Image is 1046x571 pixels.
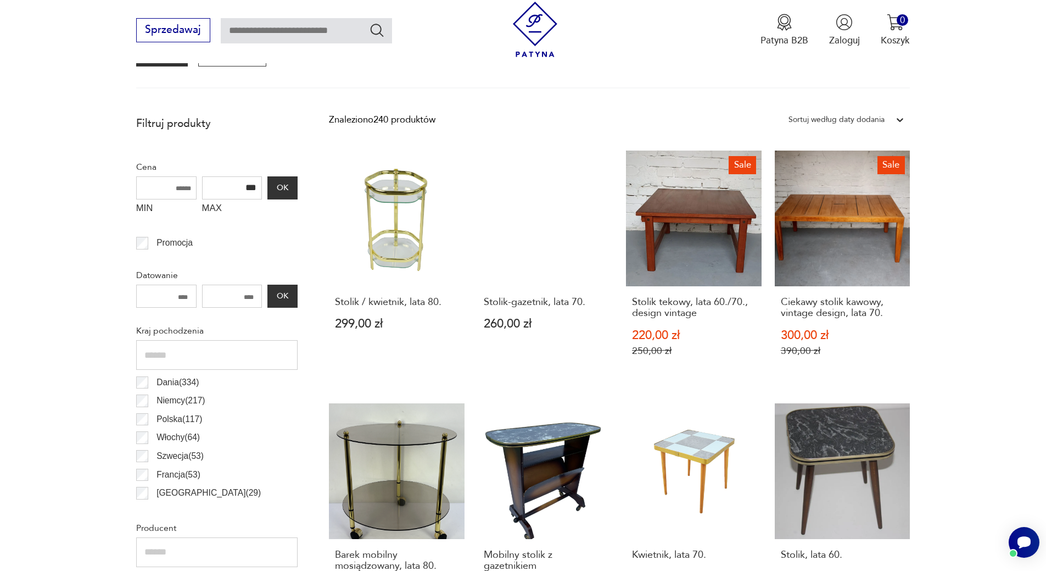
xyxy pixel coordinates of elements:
[136,268,298,282] p: Datowanie
[478,151,613,382] a: Stolik-gazetnik, lata 70.Stolik-gazetnik, lata 70.260,00 zł
[776,14,793,31] img: Ikona medalu
[760,34,808,47] p: Patyna B2B
[136,117,298,131] p: Filtruj produkty
[202,199,262,220] label: MAX
[626,151,762,382] a: SaleStolik tekowy, lata 60./70., design vintageStolik tekowy, lata 60./70., design vintage220,00 ...
[829,14,860,47] button: Zaloguj
[136,521,298,535] p: Producent
[781,297,904,319] h3: Ciekawy stolik kawowy, vintage design, lata 70.
[632,550,756,561] h3: Kwietnik, lata 70.
[484,318,607,330] p: 260,00 zł
[156,412,202,426] p: Polska ( 117 )
[156,393,205,408] p: Niemcy ( 217 )
[788,113,885,127] div: Sortuj według daty dodania
[156,236,193,250] p: Promocja
[329,113,435,127] div: Znaleziono 240 produktów
[507,2,563,57] img: Patyna - sklep z meblami i dekoracjami vintage
[267,176,297,199] button: OK
[760,14,808,47] button: Patyna B2B
[369,22,385,38] button: Szukaj
[1009,527,1039,558] iframe: Smartsupp widget button
[335,318,458,330] p: 299,00 zł
[156,375,199,390] p: Dania ( 334 )
[781,550,904,561] h3: Stolik, lata 60.
[781,330,904,341] p: 300,00 zł
[156,430,200,445] p: Włochy ( 64 )
[632,330,756,341] p: 220,00 zł
[760,14,808,47] a: Ikona medaluPatyna B2B
[781,345,904,357] p: 390,00 zł
[329,151,465,382] a: Stolik / kwietnik, lata 80.Stolik / kwietnik, lata 80.299,00 zł
[881,34,910,47] p: Koszyk
[335,297,458,308] h3: Stolik / kwietnik, lata 80.
[632,297,756,319] h3: Stolik tekowy, lata 60./70., design vintage
[136,324,298,338] p: Kraj pochodzenia
[136,26,210,35] a: Sprzedawaj
[156,486,261,500] p: [GEOGRAPHIC_DATA] ( 29 )
[887,14,904,31] img: Ikona koszyka
[829,34,860,47] p: Zaloguj
[484,297,607,308] h3: Stolik-gazetnik, lata 70.
[156,468,200,482] p: Francja ( 53 )
[775,151,910,382] a: SaleCiekawy stolik kawowy, vintage design, lata 70.Ciekawy stolik kawowy, vintage design, lata 70...
[267,285,297,308] button: OK
[897,14,908,26] div: 0
[156,505,233,519] p: Czechosłowacja ( 22 )
[136,18,210,42] button: Sprzedawaj
[632,345,756,357] p: 250,00 zł
[881,14,910,47] button: 0Koszyk
[156,449,204,463] p: Szwecja ( 53 )
[136,160,298,174] p: Cena
[136,199,197,220] label: MIN
[836,14,853,31] img: Ikonka użytkownika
